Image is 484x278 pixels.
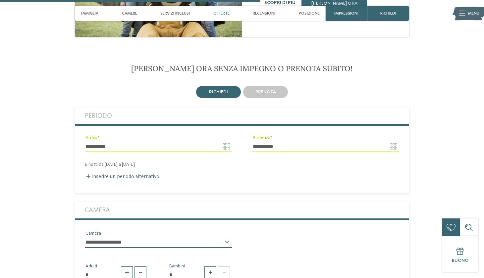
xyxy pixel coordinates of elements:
[299,11,320,16] span: Posizione
[81,11,98,16] span: Famiglia
[75,162,409,167] div: 6 notti da [DATE] a [DATE]
[85,174,159,179] label: Inserire un periodo alternativo
[209,90,228,94] span: richiedi
[131,64,352,73] span: [PERSON_NAME] ora senza impegno o prenota subito!
[334,11,358,16] span: Impressioni
[264,0,296,5] a: Scopri di più
[160,11,190,16] span: Servizi inclusi
[442,236,478,272] a: Buono
[255,90,276,94] span: prenota
[122,11,137,16] span: Camere
[85,202,399,218] label: Camera
[213,11,230,16] span: Offerte
[452,258,468,263] span: Buono
[85,108,399,124] label: Periodo
[253,11,275,16] span: Recensioni
[380,11,396,16] span: richiedi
